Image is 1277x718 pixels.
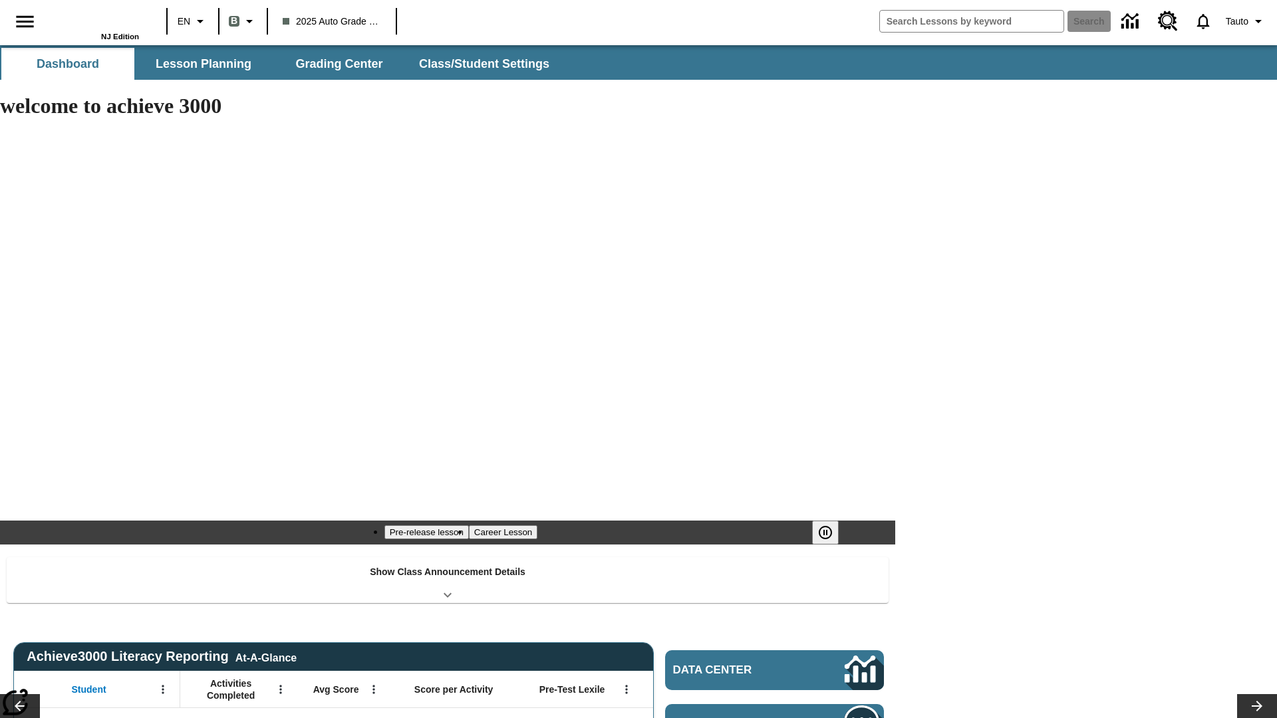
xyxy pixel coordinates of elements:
[156,57,251,72] span: Lesson Planning
[364,679,384,699] button: Open Menu
[673,663,799,677] span: Data Center
[101,33,139,41] span: NJ Edition
[812,521,852,544] div: Pause
[1,48,134,80] button: Dashboard
[469,525,537,539] button: Slide 2 Career Lesson
[665,650,884,690] a: Data Center
[1220,9,1272,33] button: Profile/Settings
[273,48,406,80] button: Grading Center
[53,6,139,33] a: Home
[1186,4,1220,39] a: Notifications
[1150,3,1186,39] a: Resource Center, Will open in new tab
[617,679,637,699] button: Open Menu
[172,9,214,33] button: Language: EN, Select a language
[283,15,381,29] span: 2025 Auto Grade 1 B
[880,11,1064,32] input: search field
[408,48,560,80] button: Class/Student Settings
[419,57,549,72] span: Class/Student Settings
[1237,694,1277,718] button: Lesson carousel, Next
[27,649,297,664] span: Achieve3000 Literacy Reporting
[72,683,106,695] span: Student
[37,57,99,72] span: Dashboard
[5,2,45,41] button: Open side menu
[235,650,297,664] div: At-A-Glance
[539,683,605,695] span: Pre-Test Lexile
[414,683,494,695] span: Score per Activity
[313,683,359,695] span: Avg Score
[187,677,275,701] span: Activities Completed
[370,565,525,579] p: Show Class Announcement Details
[153,679,173,699] button: Open Menu
[178,15,190,29] span: EN
[1226,15,1248,29] span: Tauto
[137,48,270,80] button: Lesson Planning
[271,679,291,699] button: Open Menu
[231,13,237,29] span: B
[223,9,263,33] button: Boost Class color is gray green. Change class color
[812,521,839,544] button: Pause
[295,57,382,72] span: Grading Center
[7,557,889,603] div: Show Class Announcement Details
[384,525,469,539] button: Slide 1 Pre-release lesson
[53,5,139,41] div: Home
[1113,3,1150,40] a: Data Center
